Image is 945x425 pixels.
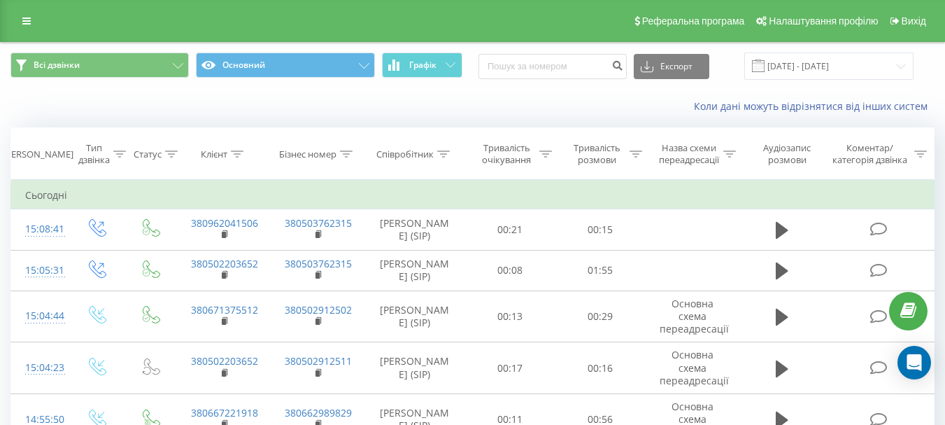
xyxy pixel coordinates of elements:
a: 380502912511 [285,354,352,368]
div: 15:05:31 [25,257,55,284]
td: Основна схема переадресації [646,291,739,342]
span: Всі дзвінки [34,60,80,71]
td: 00:16 [555,342,646,394]
div: 15:04:44 [25,302,55,330]
a: 380503762315 [285,216,352,230]
a: 380671375512 [191,303,258,316]
a: 380502912502 [285,303,352,316]
td: [PERSON_NAME] (SIP) [364,291,465,342]
td: 00:13 [465,291,555,342]
a: 380662989829 [285,406,352,419]
span: Реферальна програма [642,15,745,27]
div: Бізнес номер [279,148,336,160]
a: 380667221918 [191,406,258,419]
span: Вихід [902,15,926,27]
div: Аудіозапис розмови [752,142,823,166]
td: 01:55 [555,250,646,291]
a: Коли дані можуть відрізнятися вiд інших систем [694,99,935,113]
div: Коментар/категорія дзвінка [829,142,911,166]
td: 00:29 [555,291,646,342]
div: Статус [134,148,162,160]
td: 00:21 [465,209,555,250]
a: 380962041506 [191,216,258,230]
td: 00:08 [465,250,555,291]
a: 380502203652 [191,257,258,270]
span: Налаштування профілю [769,15,878,27]
div: 15:04:23 [25,354,55,382]
a: 380502203652 [191,354,258,368]
td: [PERSON_NAME] (SIP) [364,342,465,394]
div: Тривалість очікування [478,142,536,166]
td: 00:15 [555,209,646,250]
button: Основний [196,53,374,78]
td: Основна схема переадресації [646,342,739,394]
div: [PERSON_NAME] [3,148,73,160]
div: Тип дзвінка [78,142,110,166]
td: [PERSON_NAME] (SIP) [364,209,465,250]
div: Клієнт [201,148,227,160]
button: Графік [382,53,462,78]
div: Назва схеми переадресації [658,142,720,166]
td: 00:17 [465,342,555,394]
div: Співробітник [376,148,434,160]
span: Графік [409,60,436,70]
button: Всі дзвінки [10,53,189,78]
div: Тривалість розмови [568,142,626,166]
button: Експорт [634,54,709,79]
a: 380503762315 [285,257,352,270]
td: [PERSON_NAME] (SIP) [364,250,465,291]
td: Сьогодні [11,181,935,209]
div: Open Intercom Messenger [897,346,931,379]
div: 15:08:41 [25,216,55,243]
input: Пошук за номером [478,54,627,79]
